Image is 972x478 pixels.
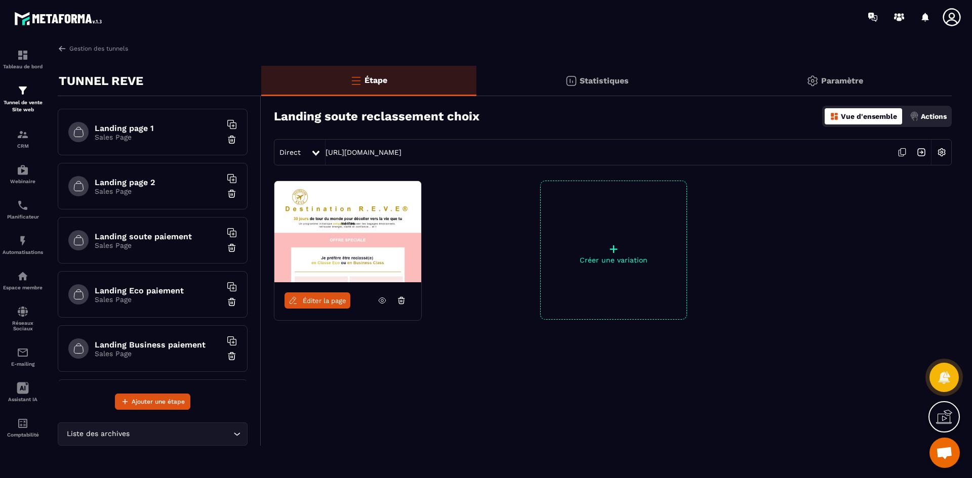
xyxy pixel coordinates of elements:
[3,339,43,374] a: emailemailE-mailing
[3,410,43,445] a: accountantaccountantComptabilité
[565,75,577,87] img: stats.20deebd0.svg
[227,135,237,145] img: trash
[364,75,387,85] p: Étape
[3,143,43,149] p: CRM
[3,64,43,69] p: Tableau de bord
[14,9,105,28] img: logo
[3,263,43,298] a: automationsautomationsEspace membre
[3,320,43,331] p: Réseaux Sociaux
[17,199,29,211] img: scheduler
[3,227,43,263] a: automationsautomationsAutomatisations
[227,243,237,253] img: trash
[95,295,221,303] p: Sales Page
[132,428,231,440] input: Search for option
[3,121,43,156] a: formationformationCRM
[580,76,629,85] p: Statistiques
[95,232,221,241] h6: Landing soute paiement
[3,285,43,290] p: Espace membre
[541,242,686,256] p: +
[58,44,128,53] a: Gestion des tunnels
[3,374,43,410] a: Assistant IA
[3,99,43,113] p: Tunnel de vente Site web
[227,351,237,361] img: trash
[303,297,346,305] span: Éditer la page
[115,394,190,410] button: Ajouter une étape
[17,235,29,247] img: automations
[132,397,185,407] span: Ajouter une étape
[17,346,29,359] img: email
[841,112,897,120] p: Vue d'ensemble
[806,75,819,87] img: setting-gr.5f69749f.svg
[95,123,221,133] h6: Landing page 1
[3,361,43,367] p: E-mailing
[17,306,29,318] img: social-network
[3,249,43,255] p: Automatisations
[279,148,301,156] span: Direct
[274,109,479,123] h3: Landing soute reclassement choix
[95,178,221,187] h6: Landing page 2
[821,76,863,85] p: Paramètre
[227,189,237,199] img: trash
[227,297,237,307] img: trash
[64,428,132,440] span: Liste des archives
[3,77,43,121] a: formationformationTunnel de vente Site web
[17,270,29,282] img: automations
[3,179,43,184] p: Webinaire
[3,192,43,227] a: schedulerschedulerPlanificateur
[285,292,350,309] a: Éditer la page
[17,128,29,141] img: formation
[350,74,362,86] img: bars-o.4a397970.svg
[95,187,221,195] p: Sales Page
[17,164,29,176] img: automations
[932,143,951,162] img: setting-w.858f3a88.svg
[3,156,43,192] a: automationsautomationsWebinaire
[17,49,29,61] img: formation
[541,256,686,264] p: Créer une variation
[274,181,421,282] img: image
[326,148,401,156] a: [URL][DOMAIN_NAME]
[3,298,43,339] a: social-networksocial-networkRéseaux Sociaux
[3,397,43,402] p: Assistant IA
[912,143,931,162] img: arrow-next.bcc2205e.svg
[3,214,43,220] p: Planificateur
[830,112,839,121] img: dashboard-orange.40269519.svg
[95,133,221,141] p: Sales Page
[17,417,29,429] img: accountant
[95,340,221,350] h6: Landing Business paiement
[3,41,43,77] a: formationformationTableau de bord
[95,350,221,358] p: Sales Page
[929,438,960,468] div: Ouvrir le chat
[95,241,221,249] p: Sales Page
[59,71,143,91] p: TUNNEL REVE
[17,84,29,97] img: formation
[95,286,221,295] h6: Landing Eco paiement
[910,112,919,121] img: actions.d6e523a2.png
[3,432,43,438] p: Comptabilité
[58,422,248,446] div: Search for option
[58,44,67,53] img: arrow
[921,112,947,120] p: Actions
